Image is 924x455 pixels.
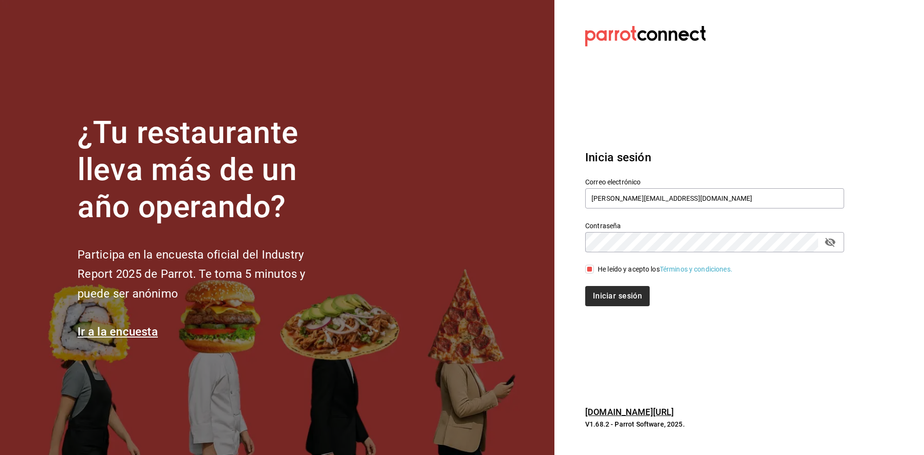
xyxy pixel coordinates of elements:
[585,286,650,306] button: Iniciar sesión
[822,234,838,250] button: passwordField
[598,264,732,274] div: He leído y acepto los
[77,115,337,225] h1: ¿Tu restaurante lleva más de un año operando?
[585,419,844,429] p: V1.68.2 - Parrot Software, 2025.
[585,188,844,208] input: Ingresa tu correo electrónico
[585,407,674,417] a: [DOMAIN_NAME][URL]
[77,325,158,338] a: Ir a la encuesta
[660,265,732,273] a: Términos y condiciones.
[585,149,844,166] h3: Inicia sesión
[585,222,844,229] label: Contraseña
[585,179,844,185] label: Correo electrónico
[77,245,337,304] h2: Participa en la encuesta oficial del Industry Report 2025 de Parrot. Te toma 5 minutos y puede se...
